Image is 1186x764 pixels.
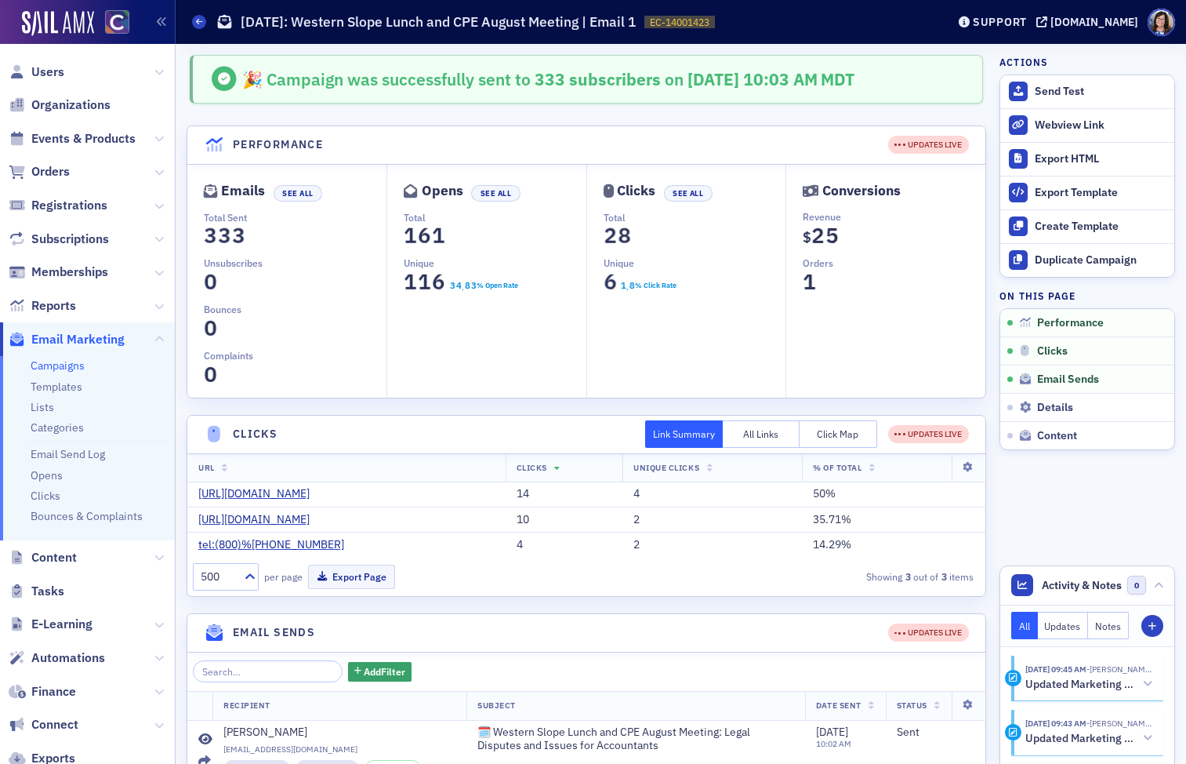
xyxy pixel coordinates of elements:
h5: Updated Marketing platform email campaign: [DATE]: Western Slope Lunch and CPE August Meeting | E... [1025,678,1137,692]
button: Notes [1088,612,1129,639]
span: . [626,282,629,293]
span: URL [198,462,215,473]
img: SailAMX [22,11,94,36]
a: Events & Products [9,130,136,147]
a: Bounces & Complaints [31,509,143,523]
section: 333 [204,227,246,245]
button: All [1011,612,1038,639]
span: Lauren Standiford [1086,664,1152,675]
span: Date Sent [816,700,861,711]
h4: Email Sends [233,624,315,641]
p: Total [604,210,785,224]
span: Clicks [1037,344,1068,358]
section: 28 [604,227,632,245]
p: Unique [404,256,586,270]
span: Activity & Notes [1042,577,1122,594]
span: 1 [401,222,422,249]
a: View Homepage [94,10,129,37]
a: Users [9,64,64,81]
a: Organizations [9,96,111,114]
time: 10:02 AM [816,738,851,749]
span: Reports [31,297,76,315]
section: 1 [803,273,817,291]
div: Create Template [1035,220,1166,234]
section: 116 [404,273,446,291]
button: Link Summary [645,420,723,448]
span: [DATE] [816,725,848,739]
div: Activity [1005,670,1021,686]
span: Automations [31,649,105,667]
strong: 3 [938,569,949,584]
div: UPDATES LIVE [888,136,969,154]
button: Duplicate Campaign [1000,243,1174,277]
div: Showing out of items [724,569,974,584]
div: 35.71% [813,513,974,527]
a: Export HTML [1000,142,1174,176]
section: 1.8 [620,280,635,291]
div: UPDATES LIVE [894,627,962,639]
div: Webview Link [1035,118,1166,133]
span: $ [803,227,811,248]
p: Revenue [803,209,985,224]
span: Content [1037,429,1077,443]
div: 50% [813,487,974,501]
button: All Links [723,420,800,448]
span: Recipient [223,700,270,711]
span: 0 [200,268,221,296]
span: Organizations [31,96,111,114]
a: Email Send Log [31,447,105,461]
p: Unsubscribes [204,256,386,270]
button: Updated Marketing platform email campaign: [DATE]: Western Slope Lunch and CPE August Meeting | E... [1025,676,1152,693]
div: 2 [633,513,791,527]
span: [DATE] [687,68,743,90]
span: 10:03 AM [743,68,818,90]
section: 34.83 [449,280,477,291]
span: % Of Total [813,462,861,473]
p: Unique [604,256,785,270]
a: Email Marketing [9,331,125,348]
button: Updated Marketing platform email campaign: [DATE]: Western Slope Lunch and CPE August Meeting | E... [1025,730,1152,747]
div: Clicks [617,187,655,195]
span: . [462,282,464,293]
div: 14.29% [813,538,974,552]
a: Registrations [9,197,107,214]
div: [DOMAIN_NAME] [1050,15,1138,29]
a: E-Learning [9,616,92,633]
h4: Actions [999,55,1048,69]
span: 3 [214,222,235,249]
button: Send Test [1000,75,1174,108]
a: Memberships [9,264,108,281]
span: Finance [31,683,76,700]
span: 333 subscribers [531,68,661,90]
span: 3 [448,278,456,293]
div: 4 [633,487,791,501]
h4: Performance [233,136,323,153]
label: per page [264,569,303,584]
strong: 3 [902,569,913,584]
div: 2 [633,538,791,552]
span: Add Filter [364,664,405,679]
span: Clicks [517,462,547,473]
span: Users [31,64,64,81]
span: Status [897,700,927,711]
div: Support [973,15,1027,29]
h4: Clicks [233,426,277,442]
span: 0 [200,315,221,342]
div: UPDATES LIVE [888,624,969,642]
div: Opens [422,187,463,195]
button: [DOMAIN_NAME] [1036,16,1144,27]
section: 161 [404,227,446,245]
span: E-Learning [31,616,92,633]
span: 1 [401,268,422,296]
span: 1 [619,278,627,293]
a: Clicks [31,489,60,503]
span: 3 [200,222,221,249]
button: See All [664,185,713,202]
div: [PERSON_NAME] [223,726,307,740]
a: Opens [31,468,63,482]
div: 14 [517,487,612,501]
div: % Click Rate [635,280,676,291]
span: 0 [200,361,221,388]
button: Updates [1038,612,1089,639]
